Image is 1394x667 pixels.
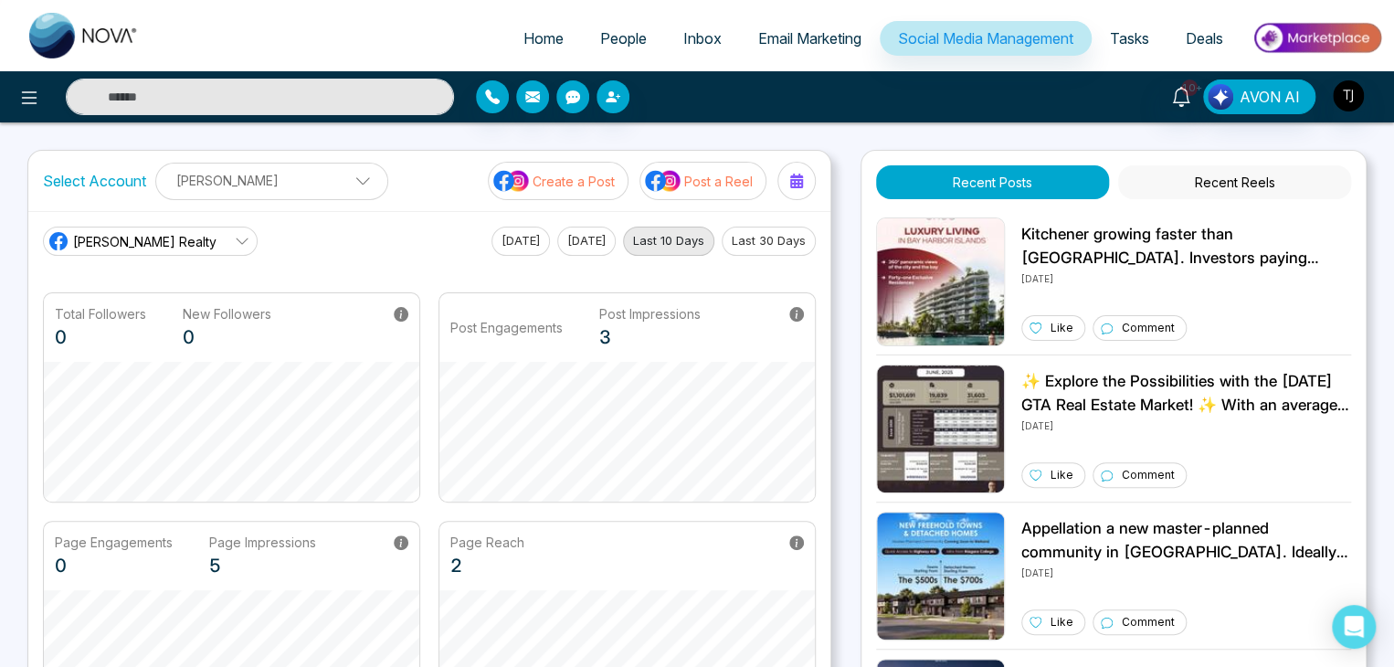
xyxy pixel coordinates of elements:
a: 10+ [1159,79,1203,111]
p: Comment [1122,320,1175,336]
a: Email Marketing [740,21,880,56]
img: social-media-icon [493,169,530,193]
img: Unable to load img. [876,512,1005,641]
img: Nova CRM Logo [29,13,139,58]
p: [DATE] [1021,270,1351,286]
p: Post Engagements [450,318,563,337]
p: 3 [599,323,701,351]
p: Page Reach [450,533,524,552]
div: Open Intercom Messenger [1332,605,1376,649]
button: Last 30 Days [722,227,816,256]
button: Recent Posts [876,165,1109,199]
img: Unable to load img. [876,217,1005,346]
a: Deals [1167,21,1241,56]
a: Social Media Management [880,21,1092,56]
span: Tasks [1110,29,1149,48]
p: Post Impressions [599,304,701,323]
span: Home [523,29,564,48]
span: Social Media Management [898,29,1073,48]
p: [PERSON_NAME] [167,165,376,196]
img: Unable to load img. [876,365,1005,493]
p: Page Impressions [209,533,316,552]
a: People [582,21,665,56]
span: [PERSON_NAME] Realty [73,232,216,251]
p: Total Followers [55,304,146,323]
p: [DATE] [1021,417,1351,433]
p: Comment [1122,614,1175,630]
button: [DATE] [557,227,616,256]
img: Lead Flow [1208,84,1233,110]
span: Inbox [683,29,722,48]
p: Like [1051,467,1073,483]
button: [DATE] [491,227,550,256]
p: Like [1051,320,1073,336]
p: 0 [55,323,146,351]
span: Email Marketing [758,29,861,48]
p: 5 [209,552,316,579]
p: 2 [450,552,524,579]
img: social-media-icon [645,169,681,193]
button: social-media-iconPost a Reel [639,162,766,200]
p: ✨ Explore the Possibilities with the [DATE] GTA Real Estate Market! ✨ With an average selling pri... [1021,370,1351,417]
a: Home [505,21,582,56]
span: Deals [1186,29,1223,48]
p: New Followers [183,304,271,323]
button: Last 10 Days [623,227,714,256]
img: Market-place.gif [1251,17,1383,58]
button: Recent Reels [1118,165,1351,199]
p: 0 [55,552,173,579]
p: Appellation a new master-planned community in [GEOGRAPHIC_DATA]. Ideally situated at [GEOGRAPHIC_... [1021,517,1351,564]
p: Like [1051,614,1073,630]
label: Select Account [43,170,146,192]
img: User Avatar [1333,80,1364,111]
a: Tasks [1092,21,1167,56]
p: Page Engagements [55,533,173,552]
span: AVON AI [1240,86,1300,108]
p: Kitchener growing faster than [GEOGRAPHIC_DATA]. Investors paying attention. you? 📉 Vacancy rates [1021,223,1351,270]
button: AVON AI [1203,79,1315,114]
button: social-media-iconCreate a Post [488,162,628,200]
span: People [600,29,647,48]
span: 10+ [1181,79,1198,96]
p: Post a Reel [684,172,753,191]
a: Inbox [665,21,740,56]
p: 0 [183,323,271,351]
p: Create a Post [533,172,615,191]
p: Comment [1122,467,1175,483]
p: [DATE] [1021,564,1351,580]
